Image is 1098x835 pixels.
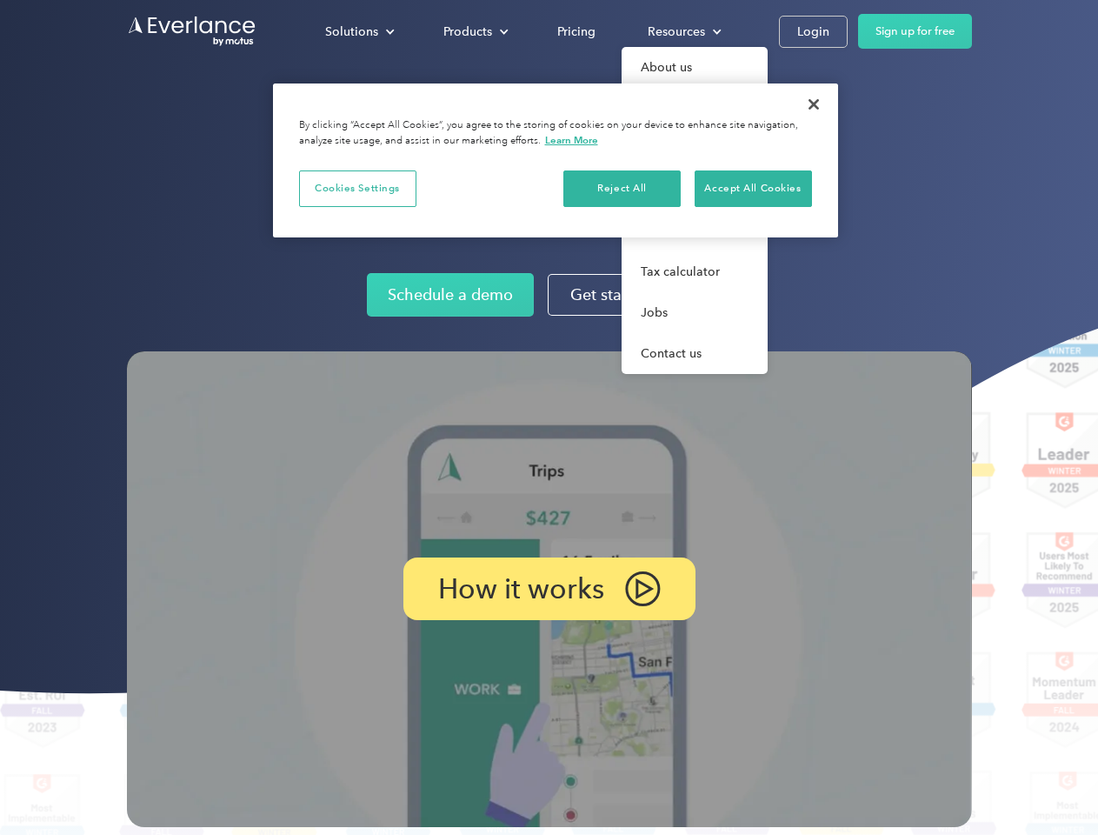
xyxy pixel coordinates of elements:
button: Cookies Settings [299,170,416,207]
a: Sign up for free [858,14,972,49]
div: Solutions [325,21,378,43]
p: How it works [438,578,604,599]
div: Products [443,21,492,43]
a: Contact us [622,333,768,374]
div: Resources [630,17,735,47]
div: Products [426,17,522,47]
div: Solutions [308,17,409,47]
nav: Resources [622,47,768,374]
button: Reject All [563,170,681,207]
a: About us [622,47,768,88]
a: Pricing [540,17,613,47]
input: Submit [128,104,216,140]
div: Pricing [557,21,596,43]
div: Cookie banner [273,83,838,237]
a: Tax calculator [622,251,768,292]
a: Go to homepage [127,15,257,48]
button: Close [795,85,833,124]
button: Accept All Cookies [695,170,812,207]
div: Privacy [273,83,838,237]
div: By clicking “Accept All Cookies”, you agree to the storing of cookies on your device to enhance s... [299,118,812,149]
div: Resources [648,21,705,43]
a: Get started for free [548,274,731,316]
a: Jobs [622,292,768,333]
a: Schedule a demo [367,273,534,317]
a: More information about your privacy, opens in a new tab [545,134,598,146]
a: Login [779,16,848,48]
div: Login [797,21,829,43]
